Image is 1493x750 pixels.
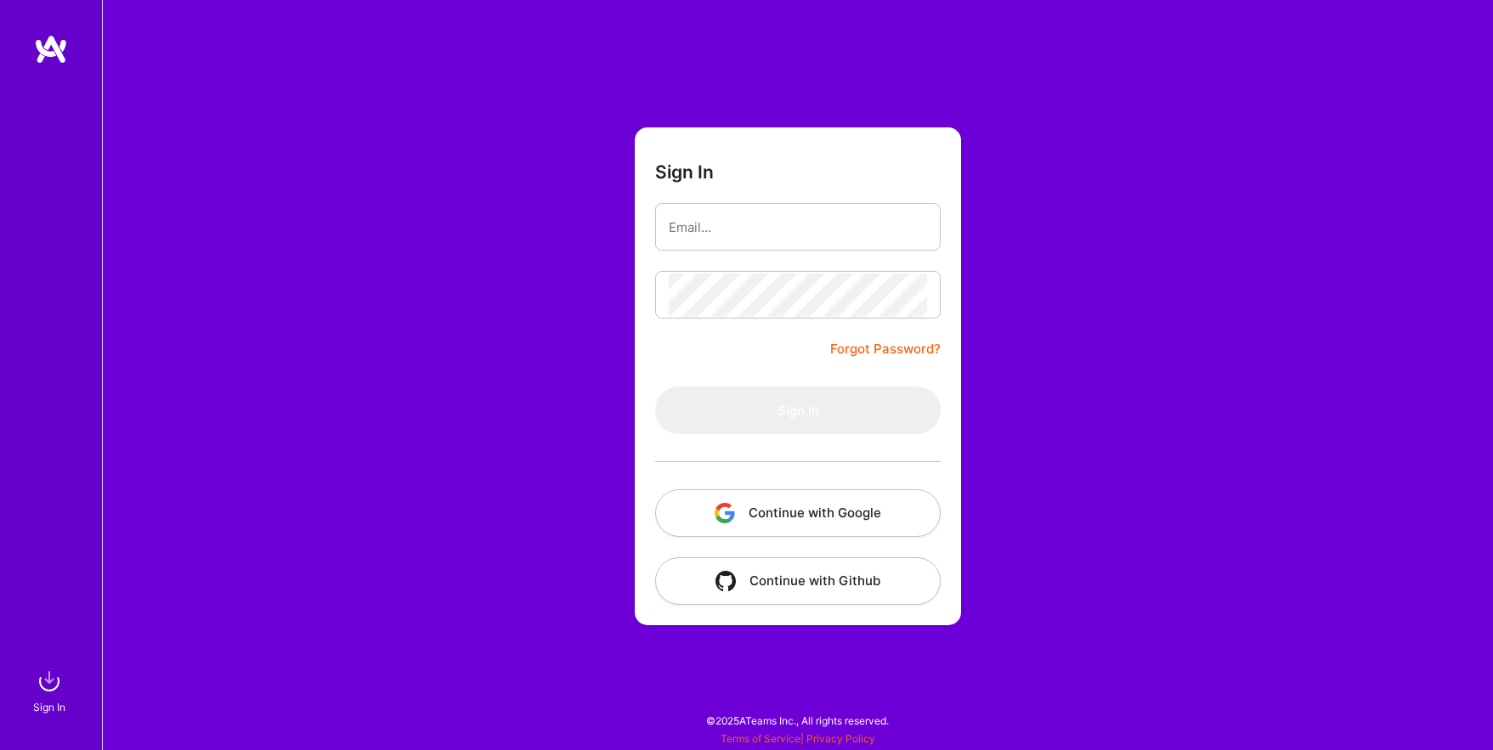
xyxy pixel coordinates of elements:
[32,664,66,698] img: sign in
[655,489,941,537] button: Continue with Google
[655,557,941,605] button: Continue with Github
[36,664,66,716] a: sign inSign In
[721,732,875,745] span: |
[34,34,68,65] img: logo
[669,206,927,249] input: Email...
[33,698,65,716] div: Sign In
[715,503,735,523] img: icon
[806,732,875,745] a: Privacy Policy
[715,571,736,591] img: icon
[655,161,714,183] h3: Sign In
[830,339,941,359] a: Forgot Password?
[655,386,941,434] button: Sign In
[721,732,800,745] a: Terms of Service
[102,699,1493,742] div: © 2025 ATeams Inc., All rights reserved.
